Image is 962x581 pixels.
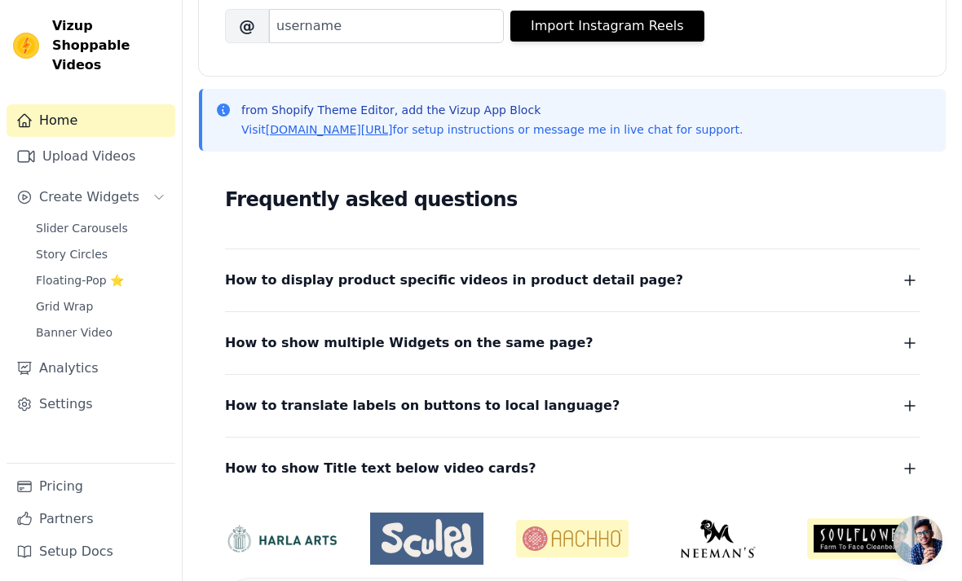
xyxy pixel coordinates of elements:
a: Slider Carousels [26,217,175,240]
span: How to show multiple Widgets on the same page? [225,332,594,354]
span: Story Circles [36,246,108,262]
span: Banner Video [36,324,113,341]
button: How to show Title text below video cards? [225,457,920,480]
span: Slider Carousels [36,220,128,236]
a: Ouvrir le chat [894,516,942,565]
button: Import Instagram Reels [510,11,704,42]
button: How to display product specific videos in product detail page? [225,269,920,292]
a: Setup Docs [7,535,175,568]
a: Story Circles [26,243,175,266]
input: username [269,9,504,43]
img: Sculpd US [370,519,483,558]
a: Partners [7,503,175,535]
span: How to display product specific videos in product detail page? [225,269,683,292]
a: Home [7,104,175,137]
img: Neeman's [661,519,774,558]
span: Create Widgets [39,187,139,207]
span: How to show Title text below video cards? [225,457,536,480]
a: Pricing [7,470,175,503]
a: Banner Video [26,321,175,344]
h2: Frequently asked questions [225,183,920,216]
a: Grid Wrap [26,295,175,318]
a: Floating-Pop ⭐ [26,269,175,292]
a: Analytics [7,352,175,385]
span: Vizup Shoppable Videos [52,16,169,75]
button: How to translate labels on buttons to local language? [225,394,920,417]
span: @ [225,9,269,43]
img: HarlaArts [225,524,338,554]
span: How to translate labels on buttons to local language? [225,394,620,417]
button: How to show multiple Widgets on the same page? [225,332,920,354]
button: Create Widgets [7,181,175,213]
span: Grid Wrap [36,298,93,315]
p: Visit for setup instructions or message me in live chat for support. [241,121,743,138]
a: [DOMAIN_NAME][URL] [266,123,393,136]
p: from Shopify Theme Editor, add the Vizup App Block [241,102,743,118]
span: Floating-Pop ⭐ [36,272,124,288]
img: Soulflower [807,518,920,559]
img: Aachho [516,520,629,558]
a: Settings [7,388,175,420]
a: Upload Videos [7,140,175,173]
img: Vizup [13,33,39,59]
